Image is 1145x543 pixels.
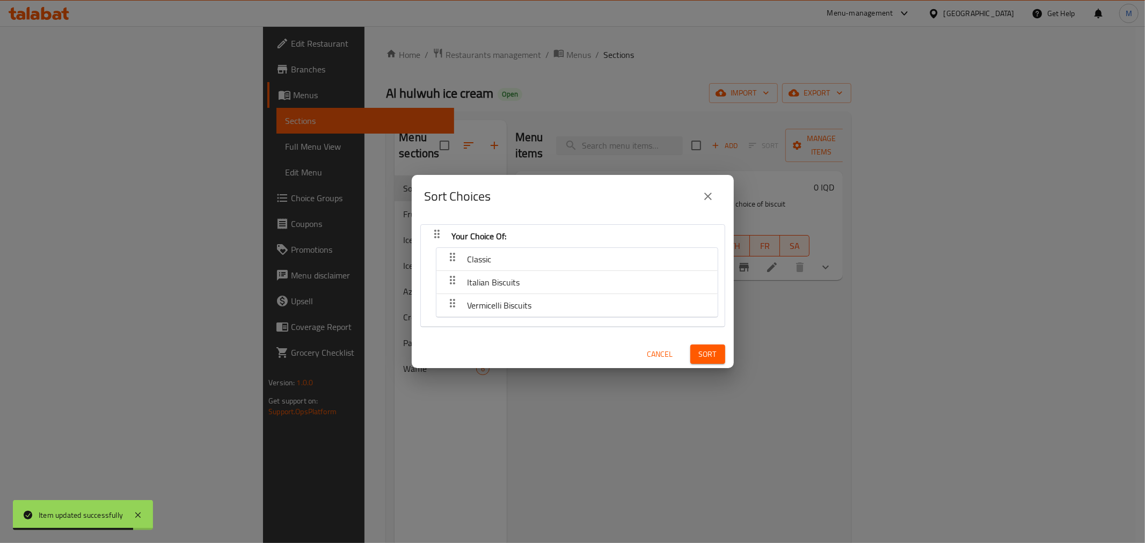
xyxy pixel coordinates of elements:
[643,344,677,364] button: Cancel
[436,294,718,317] div: Vermicelli Biscuits
[421,225,725,327] div: Your Choice Of:ClassicItalian BiscuitsVermicelli Biscuits
[468,297,532,313] span: Vermicelli Biscuits
[468,274,520,290] span: Italian Biscuits
[647,348,673,361] span: Cancel
[443,250,711,268] button: Classic
[436,248,718,271] div: Classic
[436,271,718,294] div: Italian Biscuits
[468,251,492,267] span: Classic
[443,273,711,291] button: Italian Biscuits
[452,228,507,244] span: Your Choice Of:
[39,509,123,521] div: Item updated successfully
[695,184,721,209] button: close
[443,296,711,314] button: Vermicelli Biscuits
[690,344,725,364] button: Sort
[699,348,717,361] span: Sort
[427,227,718,245] button: Your Choice Of:
[425,188,491,205] h2: Sort Choices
